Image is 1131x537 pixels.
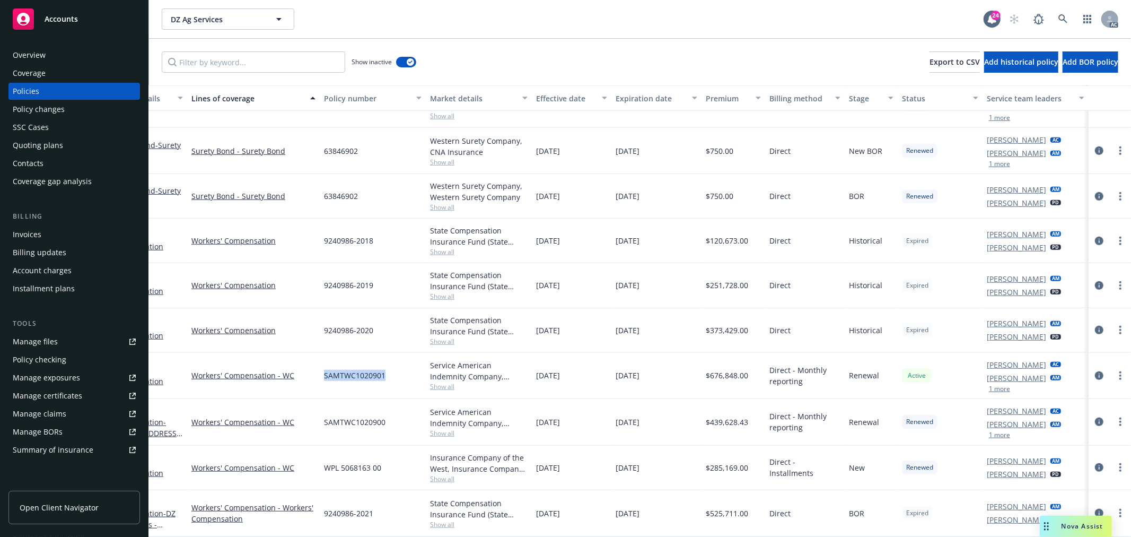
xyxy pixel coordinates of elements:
[191,145,315,157] a: Surety Bond - Surety Bond
[352,57,392,66] span: Show inactive
[191,370,315,381] a: Workers' Compensation - WC
[1093,324,1106,336] a: circleInformation
[769,411,840,433] span: Direct - Monthly reporting
[706,280,748,291] span: $251,728.00
[706,190,733,202] span: $750.00
[987,229,1046,240] a: [PERSON_NAME]
[8,47,140,64] a: Overview
[13,369,80,386] div: Manage exposures
[191,235,315,246] a: Workers' Compensation
[430,498,528,520] div: State Compensation Insurance Fund (State Fund)
[769,508,791,519] span: Direct
[987,273,1046,284] a: [PERSON_NAME]
[1093,415,1106,428] a: circleInformation
[845,85,898,111] button: Stage
[616,417,639,428] span: [DATE]
[536,145,560,157] span: [DATE]
[987,184,1046,195] a: [PERSON_NAME]
[769,365,840,387] span: Direct - Monthly reporting
[430,360,528,382] div: Service American Indemnity Company, Service American Indemnity Company, Method Insurance
[8,441,140,458] a: Summary of insurance
[8,369,140,386] span: Manage exposures
[8,480,140,490] div: Analytics hub
[849,417,879,428] span: Renewal
[13,83,39,100] div: Policies
[1093,279,1106,292] a: circleInformation
[162,8,294,30] button: DZ Ag Services
[8,333,140,350] a: Manage files
[536,370,560,381] span: [DATE]
[45,15,78,23] span: Accounts
[8,119,140,136] a: SSC Cases
[1114,279,1127,292] a: more
[171,14,262,25] span: DZ Ag Services
[536,190,560,202] span: [DATE]
[536,417,560,428] span: [DATE]
[324,93,410,104] div: Policy number
[430,292,528,301] span: Show all
[8,65,140,82] a: Coverage
[8,211,140,222] div: Billing
[849,235,882,246] span: Historical
[1093,235,1106,247] a: circleInformation
[616,235,639,246] span: [DATE]
[191,502,315,524] a: Workers' Compensation - Workers' Compensation
[13,351,66,368] div: Policy checking
[13,155,43,172] div: Contacts
[706,93,749,104] div: Premium
[13,47,46,64] div: Overview
[987,148,1046,159] a: [PERSON_NAME]
[13,262,72,279] div: Account charges
[13,423,63,440] div: Manage BORs
[906,417,933,427] span: Renewed
[536,93,595,104] div: Effective date
[536,462,560,473] span: [DATE]
[1063,57,1118,67] span: Add BOR policy
[1114,507,1127,519] a: more
[769,280,791,291] span: Direct
[616,325,639,336] span: [DATE]
[987,469,1046,480] a: [PERSON_NAME]
[536,325,560,336] span: [DATE]
[13,65,46,82] div: Coverage
[13,173,92,190] div: Coverage gap analysis
[1093,190,1106,203] a: circleInformation
[906,236,928,246] span: Expired
[930,57,980,67] span: Export to CSV
[426,85,532,111] button: Market details
[324,190,358,202] span: 63846902
[320,85,426,111] button: Policy number
[430,225,528,247] div: State Compensation Insurance Fund (State Fund)
[13,119,49,136] div: SSC Cases
[987,242,1046,253] a: [PERSON_NAME]
[430,429,528,438] span: Show all
[13,333,58,350] div: Manage files
[162,51,345,73] input: Filter by keyword...
[430,520,528,529] span: Show all
[849,190,864,202] span: BOR
[191,190,315,202] a: Surety Bond - Surety Bond
[430,180,528,203] div: Western Surety Company, Western Surety Company
[769,93,829,104] div: Billing method
[616,190,639,202] span: [DATE]
[849,280,882,291] span: Historical
[191,462,315,473] a: Workers' Compensation - WC
[987,501,1046,512] a: [PERSON_NAME]
[430,315,528,337] div: State Compensation Insurance Fund (State Fund)
[769,145,791,157] span: Direct
[987,514,1046,525] a: [PERSON_NAME]
[987,93,1073,104] div: Service team leaders
[430,474,528,483] span: Show all
[849,325,882,336] span: Historical
[8,83,140,100] a: Policies
[906,325,928,335] span: Expired
[430,111,528,120] span: Show all
[430,382,528,391] span: Show all
[324,370,385,381] span: SAMTWC1020901
[8,226,140,243] a: Invoices
[324,235,373,246] span: 9240986-2018
[8,405,140,422] a: Manage claims
[987,405,1046,417] a: [PERSON_NAME]
[987,455,1046,466] a: [PERSON_NAME]
[1028,8,1049,30] a: Report a Bug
